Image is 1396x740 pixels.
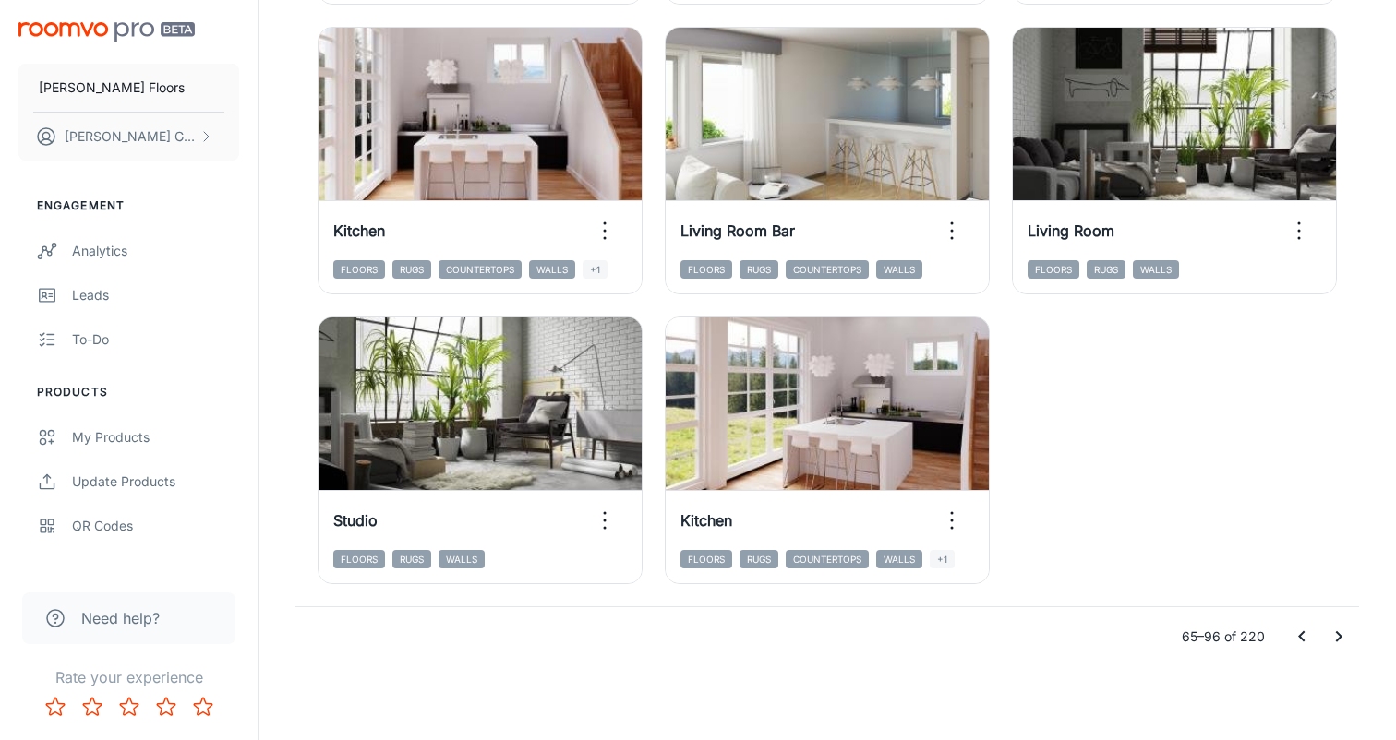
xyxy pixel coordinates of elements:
[680,550,732,568] span: Floors
[72,329,239,350] div: To-do
[1320,618,1357,655] button: Go to next page
[81,607,160,629] span: Need help?
[1182,627,1265,647] p: 65–96 of 220
[18,22,195,42] img: Roomvo PRO Beta
[72,471,239,492] div: Update Products
[333,220,385,242] h6: Kitchen
[1087,260,1125,279] span: Rugs
[680,220,795,242] h6: Living Room Bar
[74,688,111,725] button: Rate 2 star
[439,260,522,279] span: Countertops
[1133,260,1179,279] span: Walls
[72,285,239,305] div: Leads
[72,516,239,536] div: QR Codes
[39,78,185,98] p: [PERSON_NAME] Floors
[111,688,148,725] button: Rate 3 star
[680,509,732,531] h6: Kitchen
[740,260,778,279] span: Rugs
[740,550,778,568] span: Rugs
[392,550,431,568] span: Rugs
[15,666,243,688] p: Rate your experience
[333,550,385,568] span: Floors
[583,260,608,279] span: +1
[18,64,239,112] button: [PERSON_NAME] Floors
[72,427,239,448] div: My Products
[529,260,575,279] span: Walls
[333,509,378,531] h6: Studio
[930,550,955,568] span: +1
[786,260,869,279] span: Countertops
[18,113,239,161] button: [PERSON_NAME] Greenzang
[185,688,222,725] button: Rate 5 star
[65,126,195,147] p: [PERSON_NAME] Greenzang
[786,550,869,568] span: Countertops
[1283,618,1320,655] button: Go to previous page
[148,688,185,725] button: Rate 4 star
[439,550,485,568] span: Walls
[1028,220,1114,242] h6: Living Room
[876,550,922,568] span: Walls
[392,260,431,279] span: Rugs
[680,260,732,279] span: Floors
[37,688,74,725] button: Rate 1 star
[1028,260,1079,279] span: Floors
[72,241,239,261] div: Analytics
[876,260,922,279] span: Walls
[333,260,385,279] span: Floors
